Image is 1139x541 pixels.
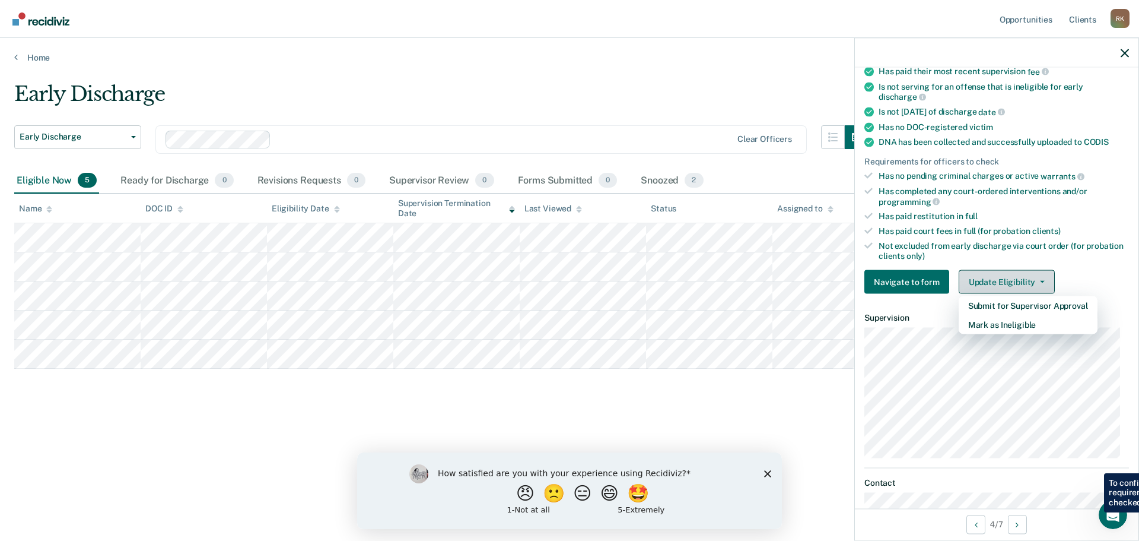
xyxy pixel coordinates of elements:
button: Mark as Ineligible [959,315,1097,334]
div: Has no pending criminal charges or active [879,171,1129,182]
div: Has paid court fees in full (for probation [879,226,1129,236]
span: 0 [215,173,233,188]
span: clients) [1032,226,1061,236]
iframe: Survey by Kim from Recidiviz [357,453,782,529]
button: Submit for Supervisor Approval [959,296,1097,315]
button: Profile dropdown button [1111,9,1130,28]
span: only) [906,251,925,260]
div: Revisions Requests [255,168,368,194]
span: 5 [78,173,97,188]
div: Has no DOC-registered [879,122,1129,132]
div: DNA has been collected and successfully uploaded to [879,137,1129,147]
span: 0 [347,173,365,188]
span: 0 [475,173,494,188]
button: Update Eligibility [959,270,1055,294]
div: Has paid their most recent supervision [879,66,1129,77]
span: Early Discharge [20,132,126,142]
a: Home [14,52,1125,63]
div: Forms Submitted [516,168,620,194]
div: Last Viewed [524,204,582,214]
span: full [965,211,978,221]
button: Navigate to form [864,270,949,294]
button: Next Opportunity [1008,515,1027,534]
div: Snoozed [638,168,705,194]
div: Clear officers [737,134,792,144]
div: DOC ID [145,204,183,214]
span: victim [969,122,993,131]
span: date [978,107,1004,116]
img: Recidiviz [12,12,69,26]
button: Previous Opportunity [966,515,985,534]
div: R K [1111,9,1130,28]
span: CODIS [1084,137,1109,146]
dt: Contact [864,478,1129,488]
span: fee [1027,67,1049,76]
div: Supervision Termination Date [398,198,515,219]
div: Is not serving for an offense that is ineligible for early [879,81,1129,102]
span: 2 [685,173,703,188]
a: Navigate to form link [864,270,954,294]
iframe: Intercom live chat [1099,501,1127,529]
div: Not excluded from early discharge via court order (for probation clients [879,241,1129,261]
div: Assigned to [777,204,833,214]
div: Early Discharge [14,82,868,116]
div: Ready for Discharge [118,168,236,194]
dt: Supervision [864,313,1129,323]
div: 4 / 7 [855,508,1138,540]
span: warrants [1041,172,1084,181]
div: Status [651,204,676,214]
div: Has paid restitution in [879,211,1129,222]
div: Is not [DATE] of discharge [879,106,1129,117]
span: discharge [879,92,926,102]
div: Eligible Now [14,168,99,194]
div: Supervisor Review [387,168,497,194]
div: Requirements for officers to check [864,156,1129,166]
div: Has completed any court-ordered interventions and/or [879,186,1129,206]
div: Eligibility Date [272,204,340,214]
span: programming [879,197,940,206]
span: 0 [599,173,617,188]
div: Name [19,204,52,214]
